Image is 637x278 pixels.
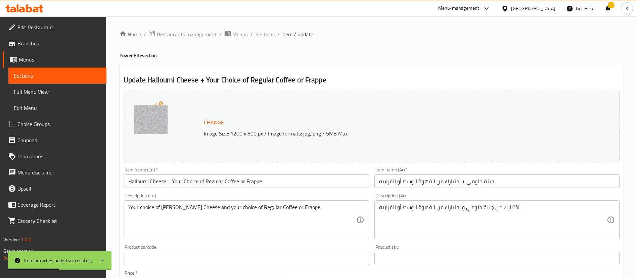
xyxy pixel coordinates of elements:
a: Coverage Report [3,197,106,213]
a: Full Menu View [8,84,106,100]
a: Grocery Checklist [3,213,106,229]
a: Sections [256,30,275,38]
a: Home [120,30,141,38]
a: Menus [3,51,106,68]
a: Restaurants management [149,30,217,39]
span: Menus [232,30,248,38]
li: / [251,30,253,38]
span: Change [204,118,224,127]
span: Choice Groups [17,120,101,128]
a: Choice Groups [3,116,106,132]
span: Branches [17,39,101,47]
span: Upsell [17,185,101,193]
span: Version: [3,235,20,244]
a: Sections [8,68,106,84]
button: Change [201,116,227,129]
span: Restaurants management [157,30,217,38]
span: Sections [14,72,101,80]
a: Branches [3,35,106,51]
img: power_bite_combo__Talabat638877525773958162.png [134,101,168,135]
a: Menu disclaimer [3,164,106,181]
a: Edit Restaurant [3,19,106,35]
p: Image Size: 1200 x 800 px / Image formats: jpg, png / 5MB Max. [201,129,557,137]
span: Promotions [17,152,101,160]
input: Enter name Ar [374,174,620,188]
span: Edit Menu [14,104,101,112]
a: Upsell [3,181,106,197]
li: / [219,30,222,38]
span: Full Menu View [14,88,101,96]
span: Coverage Report [17,201,101,209]
span: 1.0.0 [21,235,31,244]
span: Edit Restaurant [17,23,101,31]
textarea: Your choice of [PERSON_NAME] Cheese and your choice of Regular Coffee or Frappe [128,204,356,236]
div: Item branches added successfully [24,257,93,264]
div: [GEOGRAPHIC_DATA] [511,5,555,12]
h4: Power Bite section [120,52,624,59]
span: Grocery Checklist [17,217,101,225]
textarea: اختيارك من جبنة حلومي و اختيارك من القهوة الوسط أو الفرابيه [379,204,607,236]
li: / [277,30,280,38]
li: / [144,30,146,38]
a: Coupons [3,132,106,148]
div: Menu-management [438,4,480,12]
span: K [626,5,628,12]
a: Menus [224,30,248,39]
h2: Update Halloumi Cheese + Your Choice of Regular Coffee or Frappe [124,75,620,85]
input: Enter name En [124,174,369,188]
span: Coupons [17,136,101,144]
nav: breadcrumb [120,30,624,39]
input: Please enter product sku [374,252,620,265]
span: Menus [19,55,101,64]
span: item / update [282,30,313,38]
span: Menu disclaimer [17,168,101,176]
span: Get support on: [3,247,34,255]
input: Please enter product barcode [124,252,369,265]
a: Promotions [3,148,106,164]
a: Support.OpsPlatform [3,253,46,262]
a: Edit Menu [8,100,106,116]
